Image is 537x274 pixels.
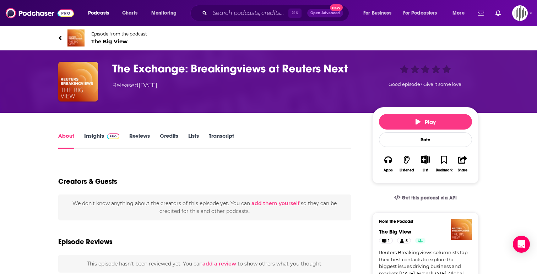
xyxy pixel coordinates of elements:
div: Rate [379,132,472,147]
button: open menu [83,7,118,19]
span: For Podcasters [403,8,437,18]
span: For Business [363,8,391,18]
a: Charts [118,7,142,19]
a: InsightsPodchaser Pro [84,132,119,149]
button: Share [454,151,472,177]
span: New [330,4,343,11]
span: We don't know anything about the creators of this episode yet . You can so they can be credited f... [72,200,337,214]
h3: From The Podcast [379,219,466,224]
div: Listened [400,168,414,172]
span: 1 [388,237,390,245]
img: Podchaser - Follow, Share and Rate Podcasts [6,6,74,20]
h3: Episode Reviews [58,237,113,246]
span: This episode hasn't been reviewed yet. You can to show others what you thought. [87,261,322,267]
a: 5 [397,238,411,243]
div: Released [DATE] [112,81,157,90]
div: Show More ButtonList [416,151,435,177]
button: open menu [358,7,400,19]
h1: The Exchange: Breakingviews at Reuters Next [112,62,361,76]
div: Apps [384,168,393,172]
span: The Big View [91,38,147,45]
button: Show profile menu [512,5,528,21]
div: Search podcasts, credits, & more... [197,5,356,21]
button: Apps [379,151,397,177]
img: Podchaser Pro [107,133,119,139]
span: Charts [122,8,137,18]
a: 1 [379,238,393,243]
div: Bookmark [436,168,452,172]
span: Get this podcast via API [402,195,457,201]
img: User Profile [512,5,528,21]
a: The Big View [379,228,411,235]
a: Show notifications dropdown [475,7,487,19]
span: Play [416,119,436,125]
a: Show notifications dropdown [493,7,504,19]
button: add them yourself [251,201,299,206]
span: ⌘ K [288,9,302,18]
span: Monitoring [151,8,177,18]
a: The Big ViewEpisode from the podcastThe Big View [58,29,268,46]
span: Open Advanced [310,11,340,15]
span: Good episode? Give it some love! [389,82,462,87]
img: The Big View [67,29,85,46]
button: open menu [146,7,186,19]
button: Show More Button [418,155,433,163]
span: Podcasts [88,8,109,18]
a: About [58,132,74,149]
span: Logged in as gpg2 [512,5,528,21]
a: Get this podcast via API [389,189,462,207]
a: Transcript [209,132,234,149]
button: Listened [397,151,416,177]
div: Open Intercom Messenger [513,236,530,253]
button: open menu [398,7,447,19]
h2: Creators & Guests [58,177,117,186]
button: open menu [447,7,473,19]
img: The Exchange: Breakingviews at Reuters Next [58,62,98,102]
div: List [423,168,428,172]
span: 5 [406,237,408,245]
span: More [452,8,465,18]
button: Open AdvancedNew [307,9,343,17]
button: Bookmark [435,151,453,177]
button: add a review [202,260,236,268]
span: Episode from the podcast [91,31,147,37]
a: Lists [188,132,199,149]
button: Play [379,114,472,130]
input: Search podcasts, credits, & more... [210,7,288,19]
a: Reviews [129,132,150,149]
img: The Big View [451,219,472,240]
div: Share [458,168,467,172]
a: Credits [160,132,178,149]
